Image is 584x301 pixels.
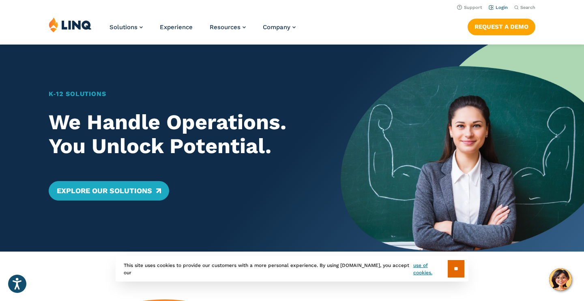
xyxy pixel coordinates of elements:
[49,17,92,32] img: LINQ | K‑12 Software
[210,23,240,31] span: Resources
[160,23,193,31] a: Experience
[468,17,535,35] nav: Button Navigation
[457,5,482,10] a: Support
[341,45,584,252] img: Home Banner
[210,23,246,31] a: Resources
[489,5,508,10] a: Login
[549,268,572,291] button: Hello, have a question? Let’s chat.
[109,17,296,44] nav: Primary Navigation
[514,4,535,11] button: Open Search Bar
[520,5,535,10] span: Search
[49,181,169,201] a: Explore Our Solutions
[116,256,468,282] div: This site uses cookies to provide our customers with a more personal experience. By using [DOMAIN...
[263,23,290,31] span: Company
[263,23,296,31] a: Company
[468,19,535,35] a: Request a Demo
[109,23,143,31] a: Solutions
[109,23,137,31] span: Solutions
[49,110,317,159] h2: We Handle Operations. You Unlock Potential.
[49,89,317,99] h1: K‑12 Solutions
[413,262,448,276] a: use of cookies.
